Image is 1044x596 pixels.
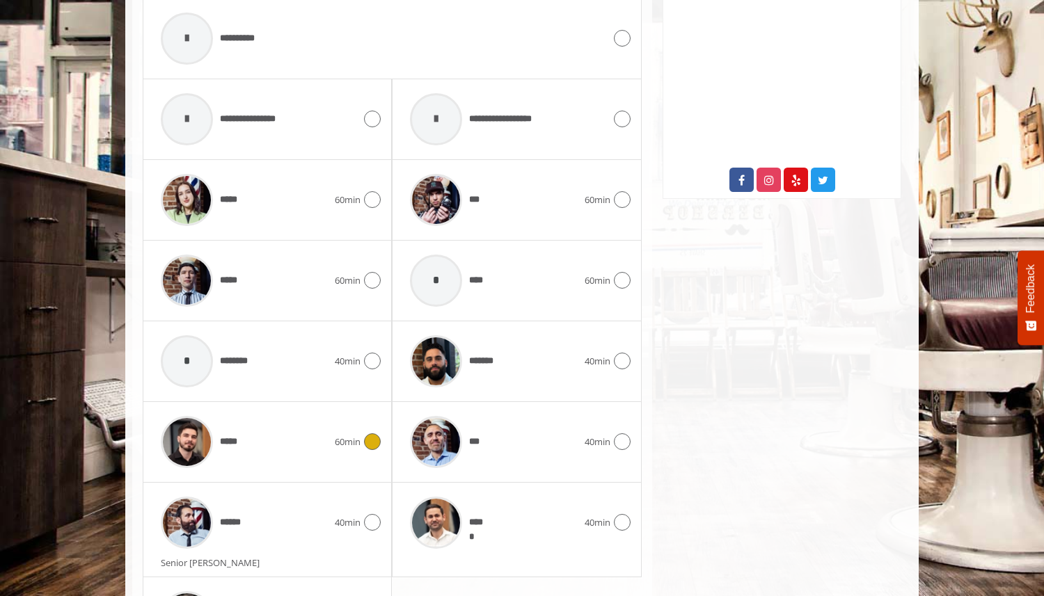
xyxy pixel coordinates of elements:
[585,273,610,288] span: 60min
[1018,250,1044,345] button: Feedback - Show survey
[585,435,610,449] span: 40min
[585,515,610,530] span: 40min
[335,273,361,288] span: 60min
[585,354,610,369] span: 40min
[335,435,361,449] span: 60min
[335,193,361,207] span: 60min
[1025,264,1037,313] span: Feedback
[161,556,267,569] span: Senior [PERSON_NAME]
[335,354,361,369] span: 40min
[585,193,610,207] span: 60min
[335,515,361,530] span: 40min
